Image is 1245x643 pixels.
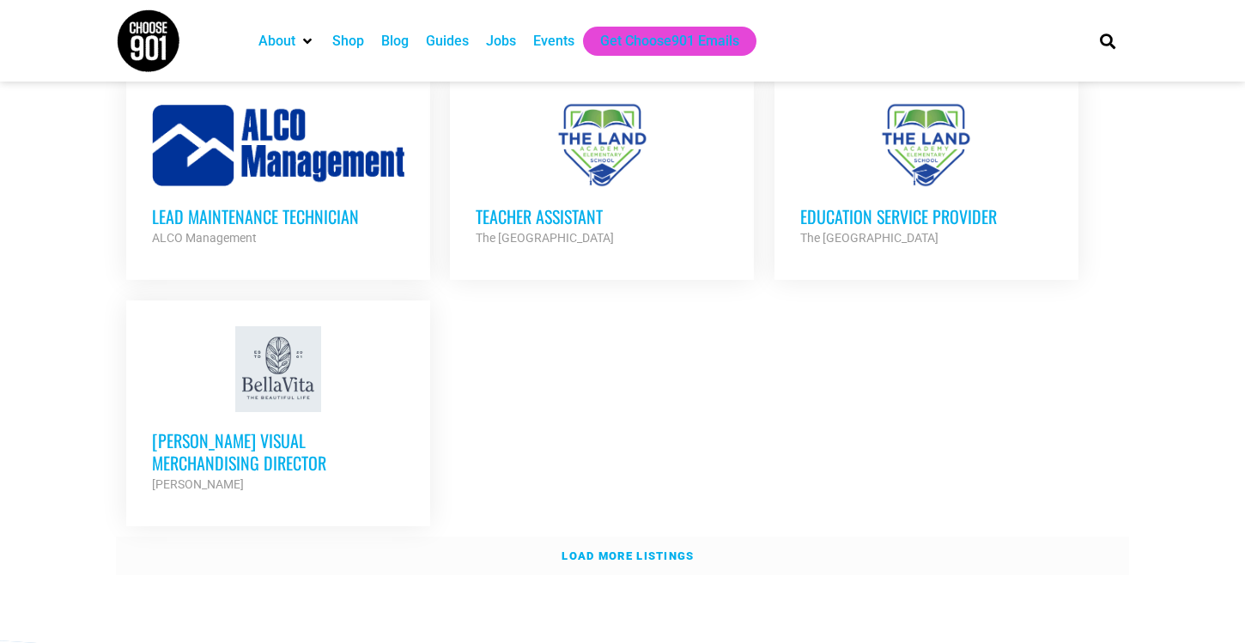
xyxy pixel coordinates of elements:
h3: Lead Maintenance Technician [152,205,404,227]
a: Teacher Assistant The [GEOGRAPHIC_DATA] [450,76,754,274]
h3: Education Service Provider [800,205,1053,227]
div: About [250,27,324,56]
a: Education Service Provider The [GEOGRAPHIC_DATA] [774,76,1078,274]
a: Get Choose901 Emails [600,31,739,52]
a: Blog [381,31,409,52]
a: Shop [332,31,364,52]
strong: The [GEOGRAPHIC_DATA] [800,231,938,245]
a: Lead Maintenance Technician ALCO Management [126,76,430,274]
nav: Main nav [250,27,1071,56]
a: Jobs [486,31,516,52]
a: [PERSON_NAME] Visual Merchandising Director [PERSON_NAME] [126,300,430,520]
a: Guides [426,31,469,52]
strong: The [GEOGRAPHIC_DATA] [476,231,614,245]
strong: ALCO Management [152,231,257,245]
strong: Load more listings [562,549,694,562]
strong: [PERSON_NAME] [152,477,244,491]
div: Search [1094,27,1122,55]
h3: [PERSON_NAME] Visual Merchandising Director [152,429,404,474]
h3: Teacher Assistant [476,205,728,227]
a: Load more listings [116,537,1129,576]
a: Events [533,31,574,52]
a: About [258,31,295,52]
